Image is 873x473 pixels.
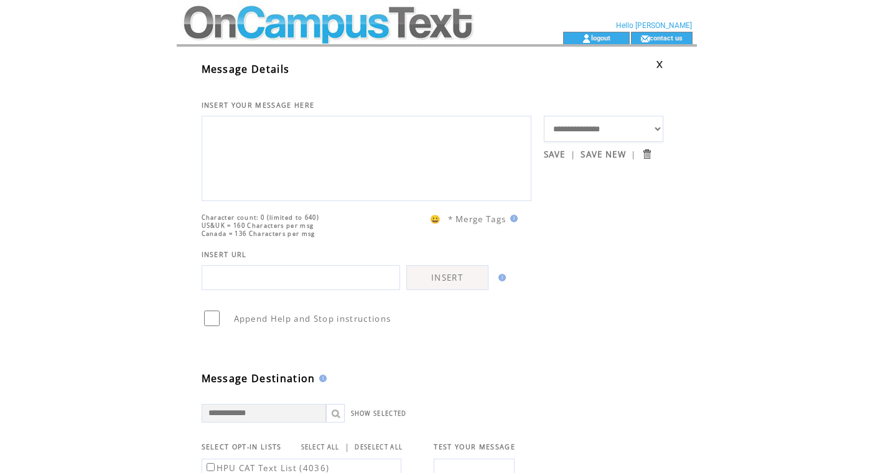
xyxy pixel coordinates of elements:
[202,101,315,110] span: INSERT YOUR MESSAGE HERE
[355,443,403,451] a: DESELECT ALL
[202,372,315,385] span: Message Destination
[582,34,591,44] img: account_icon.gif
[315,375,327,382] img: help.gif
[202,213,320,222] span: Character count: 0 (limited to 640)
[591,34,610,42] a: logout
[301,443,340,451] a: SELECT ALL
[631,149,636,160] span: |
[207,463,215,471] input: HPU CAT Text List (4036)
[650,34,683,42] a: contact us
[507,215,518,222] img: help.gif
[202,250,247,259] span: INSERT URL
[202,62,290,76] span: Message Details
[406,265,488,290] a: INSERT
[202,443,282,451] span: SELECT OPT-IN LISTS
[234,313,391,324] span: Append Help and Stop instructions
[641,148,653,160] input: Submit
[430,213,441,225] span: 😀
[202,222,314,230] span: US&UK = 160 Characters per msg
[351,410,407,418] a: SHOW SELECTED
[434,443,515,451] span: TEST YOUR MESSAGE
[640,34,650,44] img: contact_us_icon.gif
[544,149,566,160] a: SAVE
[448,213,507,225] span: * Merge Tags
[616,21,692,30] span: Hello [PERSON_NAME]
[345,441,350,452] span: |
[581,149,626,160] a: SAVE NEW
[571,149,576,160] span: |
[495,274,506,281] img: help.gif
[202,230,315,238] span: Canada = 136 Characters per msg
